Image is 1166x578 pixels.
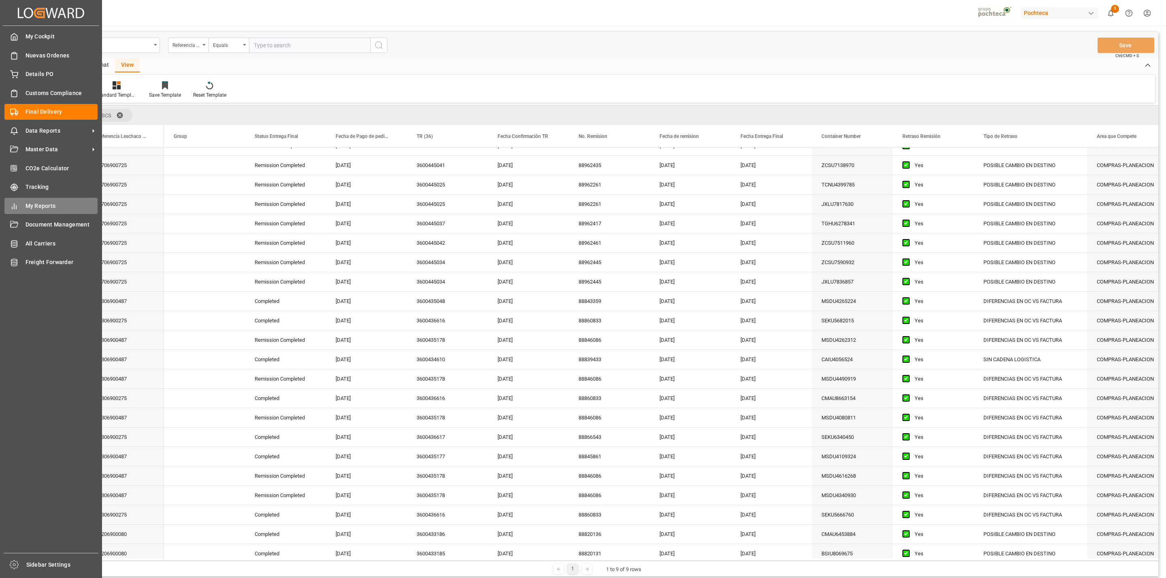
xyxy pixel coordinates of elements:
[26,51,98,60] span: Nuevas Ordenes
[245,505,326,524] div: Completed
[569,156,650,175] div: 88962435
[326,175,407,194] div: [DATE]
[974,292,1087,311] div: DIFERENCIAS EN OC VS FACTURA
[245,408,326,427] div: Remission Completed
[83,505,164,524] div: 240306900275
[245,369,326,388] div: Remission Completed
[83,486,164,505] div: 240306900487
[812,292,893,311] div: MSDU4265224
[326,525,407,544] div: [DATE]
[731,214,812,233] div: [DATE]
[4,254,98,270] a: Freight Forwarder
[650,156,731,175] div: [DATE]
[812,428,893,447] div: SEKU6340450
[83,350,164,369] div: 240306900487
[650,350,731,369] div: [DATE]
[407,505,488,524] div: 3600436616
[245,292,326,311] div: Completed
[974,505,1087,524] div: DIFERENCIAS EN OC VS FACTURA
[974,233,1087,252] div: POSIBLE CAMBIO EN DESTINO
[812,233,893,252] div: ZCSU7511960
[650,428,731,447] div: [DATE]
[83,156,164,175] div: 240706900725
[731,233,812,252] div: [DATE]
[579,133,607,139] span: No. Remision
[812,466,893,485] div: MSDU4616268
[488,156,569,175] div: [DATE]
[245,466,326,485] div: Remission Completed
[569,253,650,272] div: 88962445
[974,544,1087,563] div: POSIBLE CAMBIO EN DESTINO
[731,156,812,175] div: [DATE]
[83,466,164,485] div: 240306900487
[245,253,326,272] div: Remission Completed
[407,428,488,447] div: 3600436617
[407,486,488,505] div: 3600435178
[26,202,98,210] span: My Reports
[83,525,164,544] div: 240206900080
[974,486,1087,505] div: DIFERENCIAS EN OC VS FACTURA
[255,133,298,139] span: Status Entrega Final
[569,311,650,330] div: 88860833
[417,133,433,139] span: TR (36)
[650,195,731,214] div: [DATE]
[407,233,488,252] div: 3600445042
[407,408,488,427] div: 3600435178
[812,156,893,175] div: ZCSU7138970
[569,544,650,563] div: 88820131
[326,505,407,524] div: [DATE]
[488,428,569,447] div: [DATE]
[245,525,326,544] div: Completed
[83,272,164,291] div: 240706900725
[4,160,98,176] a: CO2e Calculator
[488,175,569,194] div: [DATE]
[326,272,407,291] div: [DATE]
[812,175,893,194] div: TCNU4399785
[26,108,98,116] span: Final Delivery
[407,350,488,369] div: 3600434610
[83,233,164,252] div: 240706900725
[812,447,893,466] div: MSDU4109324
[96,91,137,99] div: Standard Templates
[407,156,488,175] div: 3600445041
[407,253,488,272] div: 3600445034
[569,369,650,388] div: 88846086
[731,369,812,388] div: [DATE]
[26,32,98,41] span: My Cockpit
[326,486,407,505] div: [DATE]
[731,486,812,505] div: [DATE]
[407,447,488,466] div: 3600435177
[326,330,407,349] div: [DATE]
[812,253,893,272] div: ZCSU7590932
[812,408,893,427] div: MSDU4080811
[488,292,569,311] div: [DATE]
[731,272,812,291] div: [DATE]
[4,235,98,251] a: All Carriers
[326,253,407,272] div: [DATE]
[407,544,488,563] div: 3600433185
[83,428,164,447] div: 240306900275
[326,544,407,563] div: [DATE]
[245,447,326,466] div: Completed
[569,214,650,233] div: 88962417
[731,195,812,214] div: [DATE]
[569,233,650,252] div: 88962461
[407,525,488,544] div: 3600433186
[650,486,731,505] div: [DATE]
[812,330,893,349] div: MSDU4262312
[245,389,326,408] div: Completed
[498,133,548,139] span: Fecha Confirmación TR
[812,389,893,408] div: CMAU8663154
[812,195,893,214] div: JXLU7817630
[115,59,140,72] div: View
[812,311,893,330] div: SEKU5682015
[4,198,98,214] a: My Reports
[245,486,326,505] div: Remission Completed
[488,544,569,563] div: [DATE]
[83,292,164,311] div: 240306900487
[26,89,98,97] span: Customs Compliance
[407,272,488,291] div: 3600445034
[974,369,1087,388] div: DIFERENCIAS EN OC VS FACTURA
[4,217,98,233] a: Document Management
[731,408,812,427] div: [DATE]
